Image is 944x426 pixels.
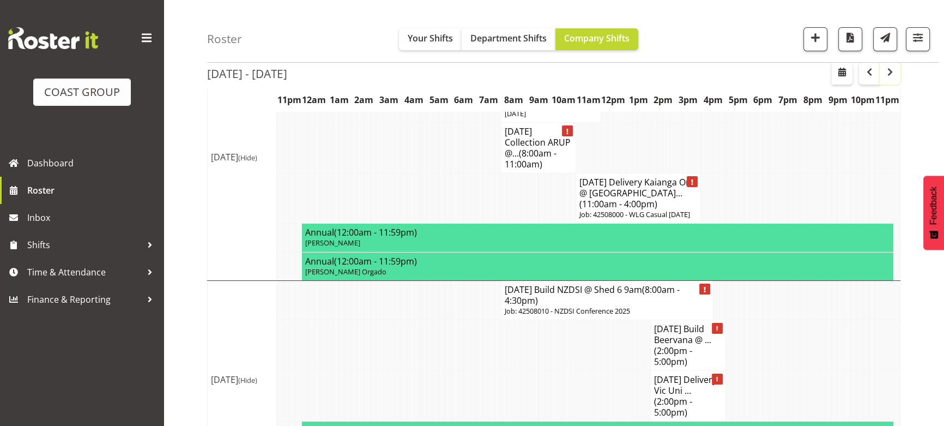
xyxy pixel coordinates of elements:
th: 11pm [277,87,302,112]
button: Add a new shift [803,27,827,51]
th: 4am [401,87,426,112]
span: (Hide) [238,375,257,385]
span: (12:00am - 11:59pm) [334,255,417,267]
p: Job: 42508000 - WLG Casual [DATE] [579,209,697,220]
h4: [DATE] Collection ARUP @... [505,126,572,170]
span: Dashboard [27,155,158,171]
th: 6am [451,87,476,112]
th: 9am [526,87,551,112]
th: 5pm [725,87,751,112]
span: (8:00am - 4:30pm) [505,284,680,307]
span: Department Shifts [470,32,547,44]
th: 6pm [751,87,776,112]
th: 10am [551,87,576,112]
button: Feedback - Show survey [923,176,944,250]
th: 8am [501,87,526,112]
th: 10pm [850,87,875,112]
button: Filter Shifts [906,27,930,51]
button: Send a list of all shifts for the selected filtered period to all rostered employees. [873,27,897,51]
h4: [DATE] Delivery Vic Uni ... [654,374,722,418]
h4: Annual [305,227,891,238]
button: Select a specific date within the roster. [832,63,852,85]
span: Feedback [929,187,939,225]
button: Your Shifts [399,28,462,50]
span: (2:00pm - 5:00pm) [654,395,692,418]
button: Download a PDF of the roster according to the set date range. [838,27,862,51]
th: 12pm [601,87,626,112]
span: (11:00am - 4:00pm) [579,198,657,210]
th: 11pm [875,87,900,112]
span: (8:00am - 11:00am) [505,147,556,170]
span: (Hide) [238,153,257,163]
th: 3am [377,87,402,112]
img: Rosterit website logo [8,27,98,49]
span: [PERSON_NAME] Orgado [305,267,386,277]
span: Inbox [27,209,158,226]
th: 12am [301,87,326,112]
span: Roster [27,182,158,199]
th: 8pm [800,87,825,112]
th: 4pm [700,87,725,112]
h4: Roster [207,33,242,45]
h4: [DATE] Build Beervana @ ... [654,323,722,367]
button: Company Shifts [555,28,638,50]
th: 2pm [651,87,676,112]
span: (2:00pm - 5:00pm) [654,345,692,368]
span: Finance & Reporting [27,291,142,308]
button: Department Shifts [462,28,555,50]
th: 1pm [626,87,651,112]
h4: [DATE] Build NZDSI @ Shed 6 9am [505,284,710,306]
th: 7am [476,87,501,112]
th: 5am [426,87,451,112]
th: 9pm [825,87,850,112]
h4: Annual [305,256,891,267]
span: Company Shifts [564,32,630,44]
th: 7pm [776,87,801,112]
th: 11am [576,87,601,112]
th: 2am [352,87,377,112]
span: (12:00am - 11:59pm) [334,226,417,238]
p: Job: 42508010 - NZDSI Conference 2025 [505,306,710,316]
h2: [DATE] - [DATE] [207,67,287,81]
td: [DATE] [208,33,277,281]
th: 1am [326,87,352,112]
span: Shifts [27,237,142,253]
div: COAST GROUP [44,84,120,100]
span: [PERSON_NAME] [305,238,360,248]
span: Your Shifts [408,32,453,44]
h4: [DATE] Delivery Kaianga Ora @ [GEOGRAPHIC_DATA]... [579,177,697,209]
span: Time & Attendance [27,264,142,280]
th: 3pm [676,87,701,112]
